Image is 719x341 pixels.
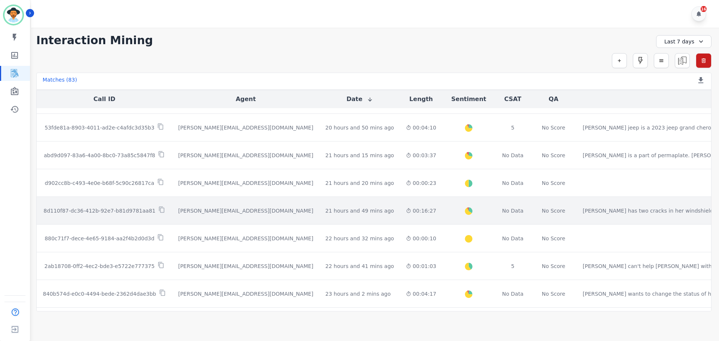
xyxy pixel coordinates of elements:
button: Date [346,95,373,104]
div: No Data [501,152,524,159]
p: 53fde81a-8903-4011-ad2e-c4afdc3d35b3 [45,124,154,131]
button: Sentiment [451,95,486,104]
p: 880c71f7-dece-4e65-9184-aa2f4b2d0d3d [45,235,154,242]
div: No Score [542,124,565,131]
div: 00:03:37 [406,152,436,159]
div: 21 hours and 20 mins ago [325,179,394,187]
p: 8d110f87-dc36-412b-92e7-b81d9781aa81 [43,207,155,214]
button: CSAT [504,95,521,104]
div: 22 hours and 32 mins ago [325,235,394,242]
div: 00:16:27 [406,207,436,214]
div: 21 hours and 15 mins ago [325,152,394,159]
div: 16 [701,6,707,12]
div: 00:00:10 [406,235,436,242]
div: 00:00:23 [406,179,436,187]
div: 22 hours and 41 mins ago [325,262,394,270]
div: No Data [501,207,524,214]
div: No Data [501,179,524,187]
div: [PERSON_NAME][EMAIL_ADDRESS][DOMAIN_NAME] [178,179,313,187]
div: No Score [542,179,565,187]
img: Bordered avatar [4,6,22,24]
div: 20 hours and 50 mins ago [325,124,394,131]
p: 2ab18708-0ff2-4ec2-bde3-e5722e777375 [45,262,155,270]
p: d902cc8b-c493-4e0e-b68f-5c90c26817ca [45,179,154,187]
div: [PERSON_NAME][EMAIL_ADDRESS][DOMAIN_NAME] [178,290,313,298]
div: 5 [501,262,524,270]
div: No Data [501,235,524,242]
h1: Interaction Mining [36,34,153,47]
div: No Data [501,290,524,298]
div: No Score [542,152,565,159]
button: QA [549,95,558,104]
div: 5 [501,124,524,131]
div: [PERSON_NAME][EMAIL_ADDRESS][DOMAIN_NAME] [178,207,313,214]
div: 00:01:03 [406,262,436,270]
div: 00:04:17 [406,290,436,298]
div: 23 hours and 2 mins ago [325,290,391,298]
button: Agent [236,95,256,104]
div: No Score [542,290,565,298]
button: Call ID [94,95,115,104]
div: No Score [542,262,565,270]
button: Length [409,95,433,104]
p: abd9d097-83a6-4a00-8bc0-73a85c5847f8 [44,152,155,159]
div: [PERSON_NAME][EMAIL_ADDRESS][DOMAIN_NAME] [178,152,313,159]
div: 21 hours and 49 mins ago [325,207,394,214]
div: 00:04:10 [406,124,436,131]
div: [PERSON_NAME][EMAIL_ADDRESS][DOMAIN_NAME] [178,235,313,242]
div: No Score [542,235,565,242]
div: Matches ( 83 ) [43,76,77,86]
div: Last 7 days [656,35,712,48]
p: 840b574d-e0c0-4494-bede-2362d4dae3bb [43,290,156,298]
div: No Score [542,207,565,214]
div: [PERSON_NAME][EMAIL_ADDRESS][DOMAIN_NAME] [178,124,313,131]
div: [PERSON_NAME][EMAIL_ADDRESS][DOMAIN_NAME] [178,262,313,270]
